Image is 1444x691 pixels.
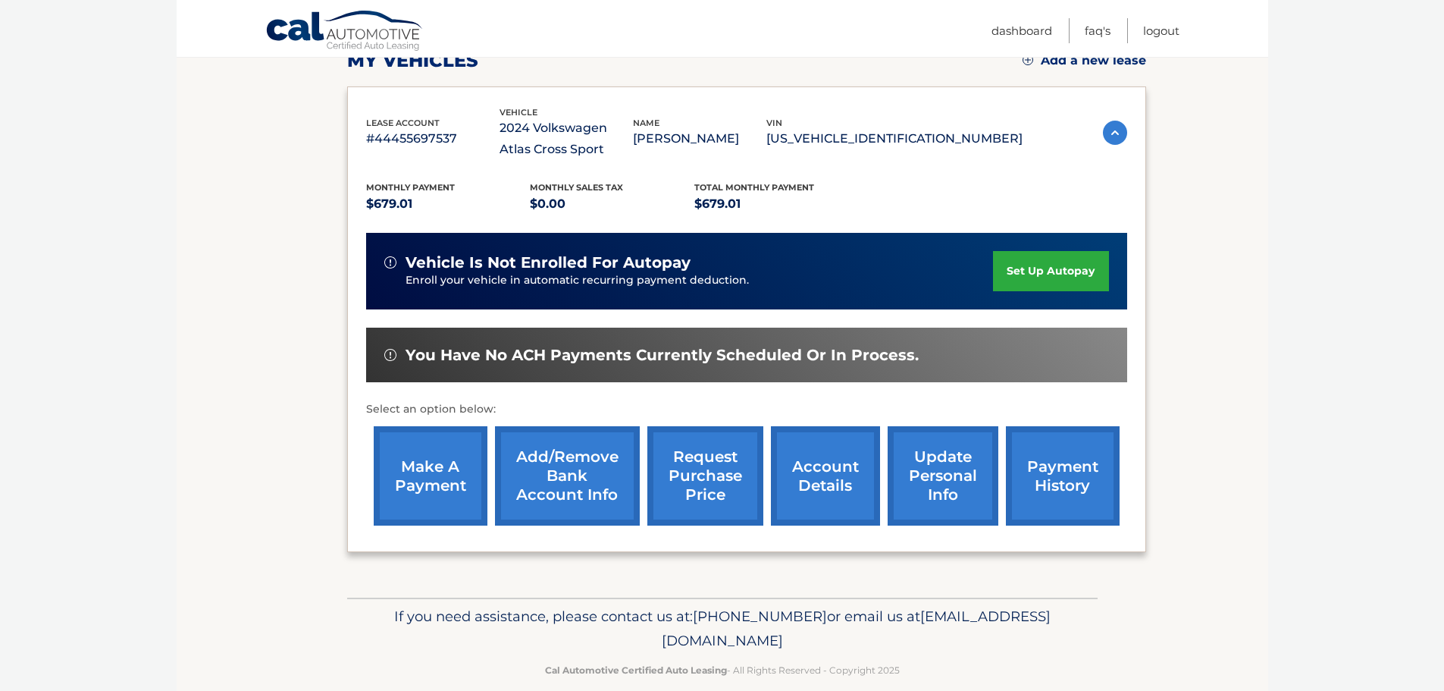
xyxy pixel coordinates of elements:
[530,193,694,215] p: $0.00
[694,193,859,215] p: $679.01
[406,346,919,365] span: You have no ACH payments currently scheduled or in process.
[265,10,424,54] a: Cal Automotive
[374,426,487,526] a: make a payment
[406,272,994,289] p: Enroll your vehicle in automatic recurring payment deduction.
[1023,55,1033,65] img: add.svg
[500,107,537,118] span: vehicle
[693,608,827,625] span: [PHONE_NUMBER]
[694,182,814,193] span: Total Monthly Payment
[366,128,500,149] p: #44455697537
[357,605,1088,653] p: If you need assistance, please contact us at: or email us at
[991,18,1052,43] a: Dashboard
[384,349,396,361] img: alert-white.svg
[366,400,1127,419] p: Select an option below:
[766,118,782,128] span: vin
[357,662,1088,678] p: - All Rights Reserved - Copyright 2025
[545,664,727,676] strong: Cal Automotive Certified Auto Leasing
[993,251,1108,291] a: set up autopay
[1143,18,1179,43] a: Logout
[1006,426,1120,526] a: payment history
[1085,18,1110,43] a: FAQ's
[530,182,623,193] span: Monthly sales Tax
[662,608,1051,649] span: [EMAIL_ADDRESS][DOMAIN_NAME]
[500,118,633,160] p: 2024 Volkswagen Atlas Cross Sport
[633,128,766,149] p: [PERSON_NAME]
[766,128,1023,149] p: [US_VEHICLE_IDENTIFICATION_NUMBER]
[888,426,998,526] a: update personal info
[495,426,640,526] a: Add/Remove bank account info
[647,426,763,526] a: request purchase price
[366,118,440,128] span: lease account
[633,118,659,128] span: name
[1103,121,1127,145] img: accordion-active.svg
[366,182,455,193] span: Monthly Payment
[366,193,531,215] p: $679.01
[347,49,478,72] h2: my vehicles
[406,253,691,272] span: vehicle is not enrolled for autopay
[384,256,396,269] img: alert-white.svg
[771,426,880,526] a: account details
[1023,53,1146,68] a: Add a new lease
